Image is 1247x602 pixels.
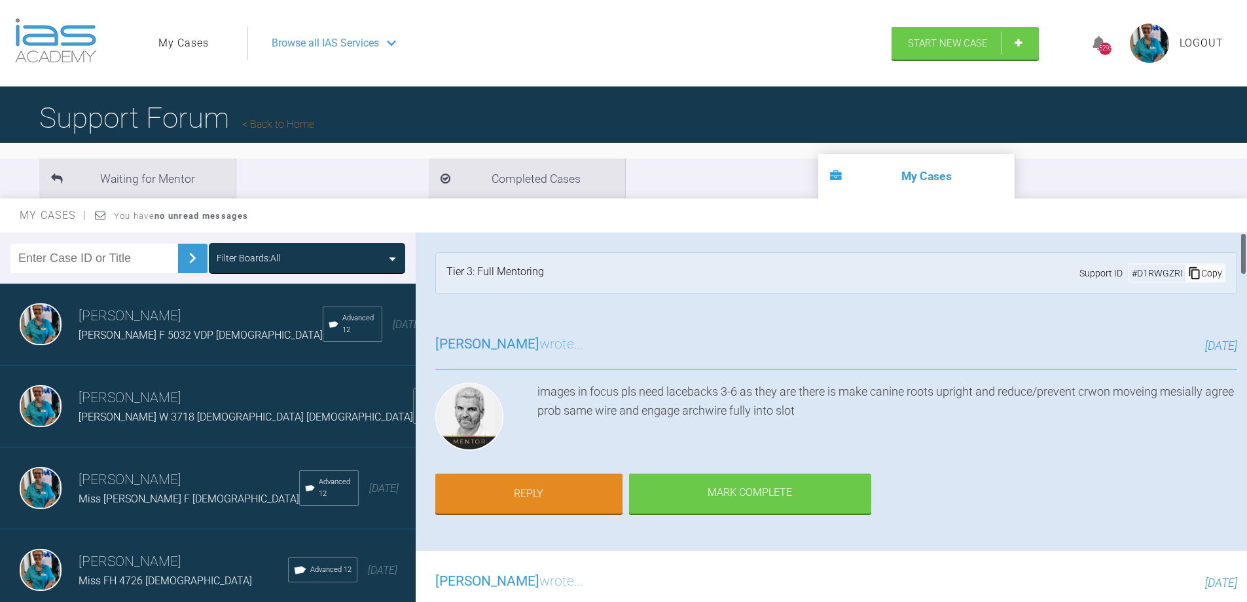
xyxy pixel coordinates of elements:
span: Start New Case [908,37,988,49]
span: [DATE] [1205,576,1237,590]
img: Åsa Ulrika Linnea Feneley [20,385,62,427]
div: Mark Complete [629,474,871,514]
span: Miss FH 4726 [DEMOGRAPHIC_DATA] [79,574,252,587]
span: [DATE] [369,482,399,495]
a: Start New Case [892,27,1039,60]
div: images in focus pls need lacebacks 3-6 as they are there is make canine roots upright and reduce/... [537,383,1237,456]
span: Browse all IAS Services [272,35,379,52]
span: My Cases [20,209,87,221]
span: [PERSON_NAME] [435,573,539,589]
span: Support ID [1079,266,1123,280]
span: [PERSON_NAME] [435,336,539,352]
input: Enter Case ID or Title [10,244,178,273]
img: logo-light.3e3ef733.png [15,18,96,63]
h3: wrote... [435,571,584,593]
a: Logout [1180,35,1223,52]
span: Advanced 12 [319,476,353,500]
h3: [PERSON_NAME] [79,305,323,328]
span: Advanced 12 [342,312,376,336]
h3: [PERSON_NAME] [79,387,413,409]
div: Filter Boards: All [217,251,280,265]
img: profile.png [1130,24,1169,63]
span: [DATE] [1205,339,1237,352]
div: Tier 3: Full Mentoring [446,263,544,283]
strong: no unread messages [154,211,248,221]
li: My Cases [818,154,1015,198]
span: Advanced 12 [310,564,352,576]
span: Miss [PERSON_NAME] F [DEMOGRAPHIC_DATA] [79,493,299,505]
span: You have [114,211,248,221]
div: Copy [1185,265,1225,282]
span: [DATE] [393,318,422,331]
h3: [PERSON_NAME] [79,551,288,573]
span: [PERSON_NAME] W 3718 [DEMOGRAPHIC_DATA] [DEMOGRAPHIC_DATA] [79,411,413,423]
li: Waiting for Mentor [39,159,236,198]
h3: [PERSON_NAME] [79,469,299,491]
img: Ross Hobson [435,383,503,451]
div: # D1RWGZRI [1129,266,1185,280]
h3: wrote... [435,333,584,356]
a: Reply [435,474,623,514]
img: chevronRight.28bd32b0.svg [182,248,203,269]
img: Åsa Ulrika Linnea Feneley [20,467,62,509]
img: Åsa Ulrika Linnea Feneley [20,303,62,345]
div: 5293 [1099,43,1111,55]
span: [DATE] [368,564,397,576]
a: My Cases [158,35,209,52]
h1: Support Forum [39,95,314,141]
li: Completed Cases [429,159,625,198]
a: Back to Home [242,118,314,130]
span: [PERSON_NAME] F 5032 VDP [DEMOGRAPHIC_DATA] [79,329,323,341]
img: Åsa Ulrika Linnea Feneley [20,549,62,591]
